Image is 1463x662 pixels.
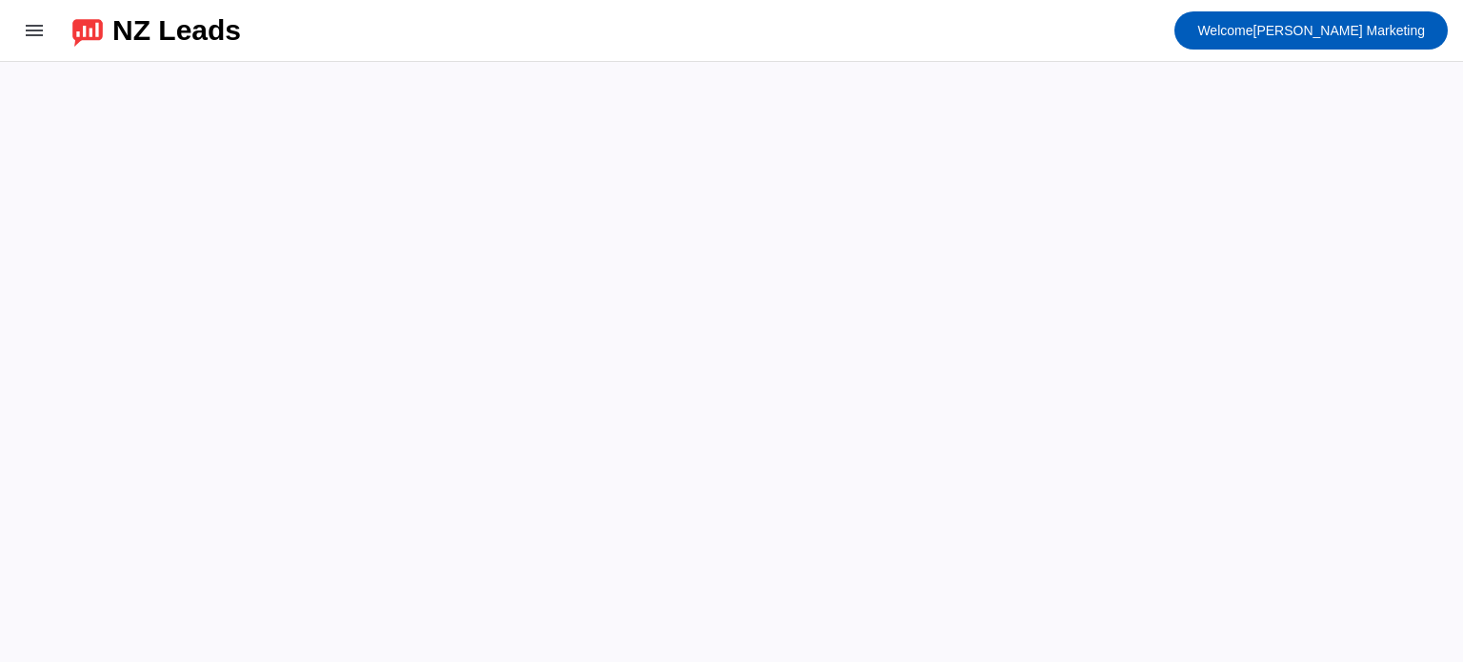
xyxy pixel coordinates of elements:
mat-icon: menu [23,19,46,42]
span: [PERSON_NAME] Marketing [1197,17,1425,44]
div: NZ Leads [112,17,241,44]
button: Welcome[PERSON_NAME] Marketing [1174,11,1448,50]
img: logo [72,14,103,47]
span: Welcome [1197,23,1253,38]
